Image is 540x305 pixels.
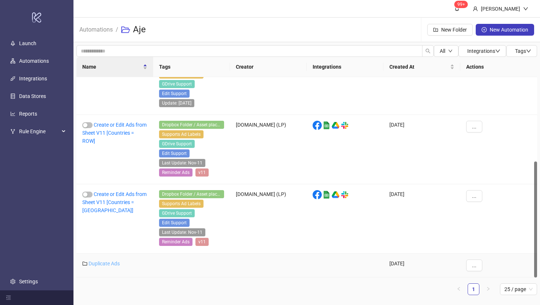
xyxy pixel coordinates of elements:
span: ... [472,193,476,199]
span: menu-fold [6,295,11,300]
li: Previous Page [453,283,465,295]
button: right [482,283,494,295]
span: GDrive Support [159,140,195,148]
span: Dropbox Folder / Asset placement detection [159,121,224,129]
span: All [440,48,445,54]
button: ... [466,259,482,271]
th: Name [76,57,153,77]
span: New Folder [441,27,467,33]
th: Tags [153,57,230,77]
span: down [495,48,500,54]
span: Edit Support [159,219,190,227]
a: Create or Edit Ads from Sheet V11 [Countries = [GEOGRAPHIC_DATA]] [82,191,147,213]
span: Dropbox Folder / Asset placement detection [159,190,224,198]
a: Automations [19,58,49,64]
span: folder-open [121,25,130,34]
span: Edit Support [159,90,190,98]
a: Integrations [19,76,47,81]
div: [DOMAIN_NAME] (LP) [230,184,307,254]
span: Last Update: Nov-11 [159,159,205,167]
span: down [526,48,531,54]
th: Integrations [307,57,384,77]
div: [DATE] [384,254,460,277]
span: folder-add [433,27,438,32]
span: bell [454,6,460,11]
button: New Automation [476,24,534,36]
span: Edit Support [159,149,190,157]
span: folder [82,261,87,266]
a: Automations [78,25,114,33]
span: Supports Ad Labels [159,200,204,208]
button: Integrationsdown [458,45,506,57]
span: Last Update: Nov-11 [159,228,205,236]
span: New Automation [490,27,528,33]
span: Supports Ad Labels [159,130,204,138]
div: Page Size [500,283,537,295]
a: Launch [19,40,36,46]
a: 1 [468,284,479,295]
h3: Aje [133,24,146,36]
div: [DOMAIN_NAME] (LP) [230,115,307,184]
button: Tagsdown [506,45,537,57]
li: / [116,18,118,41]
div: [DATE] [384,115,460,184]
div: [DATE] [384,184,460,254]
li: Next Page [482,283,494,295]
th: Creator [230,57,307,77]
span: Name [82,63,141,71]
span: Reminder Ads [159,168,192,177]
span: right [486,287,490,291]
span: 25 / page [504,284,533,295]
a: Duplicate Ads [89,261,120,266]
a: Create or Edit Ads from Sheet V11 [Countries = ROW] [82,122,147,144]
span: v11 [195,168,209,177]
a: Reports [19,111,37,117]
span: search [425,48,431,54]
button: ... [466,121,482,132]
span: Created At [389,63,449,71]
span: ... [472,262,476,268]
button: Alldown [434,45,458,57]
li: 1 [468,283,479,295]
span: Reminder Ads [159,238,192,246]
span: down [448,49,453,53]
span: fork [10,129,15,134]
span: GDrive Support [159,209,195,217]
button: ... [466,190,482,202]
span: ... [472,124,476,130]
th: Created At [384,57,460,77]
span: left [457,287,461,291]
span: plus-circle [482,27,487,32]
button: New Folder [427,24,473,36]
span: Rule Engine [19,124,60,139]
span: Tags [515,48,531,54]
span: Integrations [467,48,500,54]
span: v11 [195,238,209,246]
span: down [523,6,528,11]
div: [PERSON_NAME] [478,5,523,13]
sup: 1697 [454,1,468,8]
span: GDrive Support [159,80,195,88]
span: Update: 21-10-2024 [159,99,194,107]
a: Data Stores [19,93,46,99]
div: [DATE] [384,55,460,115]
span: user [473,6,478,11]
th: Actions [460,57,537,77]
div: Elephant Room Data [230,55,307,115]
a: Settings [19,279,38,284]
button: left [453,283,465,295]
